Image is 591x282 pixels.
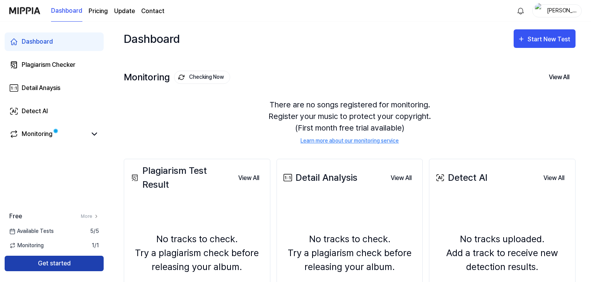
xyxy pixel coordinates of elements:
span: Available Tests [9,227,54,235]
div: No tracks to check. Try a plagiarism check before releasing your album. [282,232,418,274]
span: 1 / 1 [92,241,99,250]
div: Detect AI [22,107,48,116]
a: Update [114,7,135,16]
button: View All [232,170,265,186]
img: profile [535,3,544,19]
a: Plagiarism Checker [5,56,104,74]
div: No tracks uploaded. Add a track to receive new detection results. [434,232,571,274]
span: Free [9,212,22,221]
span: Monitoring [9,241,44,250]
div: Start New Test [528,34,572,44]
span: 5 / 5 [90,227,99,235]
div: Plagiarism Checker [22,60,75,70]
div: Detect AI [434,171,487,185]
a: Learn more about our monitoring service [301,137,399,145]
div: Dashboard [22,37,53,46]
a: Contact [141,7,164,16]
div: Plagiarism Test Result [129,164,232,192]
a: Detail Anaysis [5,79,104,97]
a: Detect AI [5,102,104,121]
div: [PERSON_NAME] [547,6,577,15]
div: Dashboard [124,29,180,48]
div: Monitoring [124,71,230,84]
a: Pricing [89,7,108,16]
button: Start New Test [514,29,576,48]
a: Dashboard [51,0,82,22]
a: More [81,213,99,220]
img: 알림 [516,6,525,15]
button: View All [384,170,418,186]
button: Checking Now [174,71,230,84]
div: There are no songs registered for monitoring. Register your music to protect your copyright. (Fir... [124,90,576,154]
div: No tracks to check. Try a plagiarism check before releasing your album. [129,232,265,274]
a: Monitoring [9,129,87,139]
button: Get started [5,256,104,271]
img: monitoring Icon [178,74,184,80]
button: View All [537,170,571,186]
div: Detail Anaysis [22,83,60,93]
div: Detail Analysis [282,171,357,185]
div: Monitoring [22,129,53,139]
button: profile[PERSON_NAME] [532,4,582,17]
button: View All [543,69,576,85]
a: Dashboard [5,32,104,51]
